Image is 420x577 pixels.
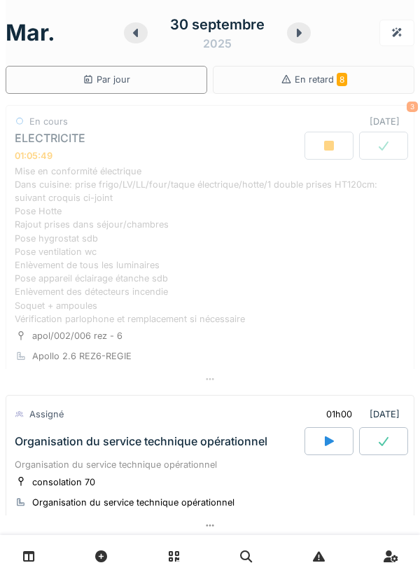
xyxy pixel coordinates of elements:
div: 01h00 [326,408,352,421]
div: Mise en conformité électrique Dans cuisine: prise frigo/LV/LL/four/taque électrique/hotte/1 doubl... [15,165,405,326]
div: Organisation du service technique opérationnel [15,458,405,471]
div: Par jour [83,73,130,86]
div: apol/002/006 rez - 6 [32,329,122,342]
div: Organisation du service technique opérationnel [32,496,234,509]
div: [DATE] [370,115,405,128]
span: 8 [337,73,347,86]
div: [DATE] [314,401,405,427]
span: En retard [295,74,347,85]
div: Organisation du service technique opérationnel [15,435,267,448]
div: ELECTRICITE [15,132,85,145]
div: 01:05:49 [15,151,52,161]
div: 30 septembre [170,14,265,35]
div: Assigné [29,408,64,421]
div: En cours [29,115,68,128]
div: consolation 70 [32,475,95,489]
div: Apollo 2.6 REZ6-REGIE [32,349,132,363]
h1: mar. [6,20,55,46]
div: 2025 [203,35,232,52]
div: 3 [407,102,418,112]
